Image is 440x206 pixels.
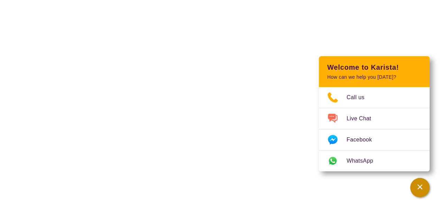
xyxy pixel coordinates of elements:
[347,94,373,101] span: Call us
[347,158,382,164] span: WhatsApp
[319,87,430,171] ul: Choose channel
[347,137,380,143] span: Facebook
[327,74,421,80] p: How can we help you [DATE]?
[410,178,430,197] button: Channel Menu
[327,63,421,71] h2: Welcome to Karista!
[347,115,379,122] span: Live Chat
[319,56,430,171] div: Channel Menu
[319,151,430,171] a: Web link opens in a new tab.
